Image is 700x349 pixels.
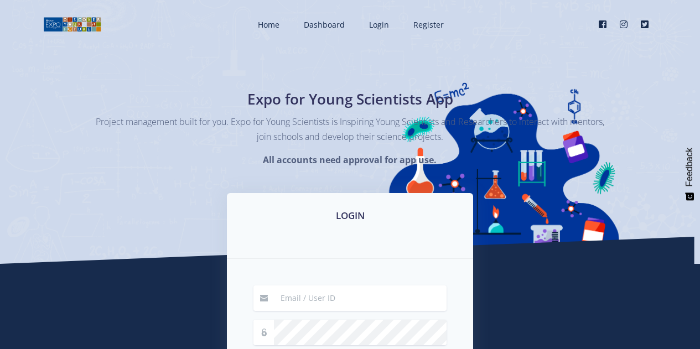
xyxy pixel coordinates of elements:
h3: LOGIN [240,209,460,223]
span: Register [413,19,444,30]
a: Login [358,10,398,39]
input: Email / User ID [274,285,447,311]
span: Login [369,19,389,30]
span: Feedback [685,148,694,186]
span: Dashboard [304,19,345,30]
button: Feedback - Show survey [679,137,700,212]
span: Home [258,19,279,30]
strong: All accounts need approval for app use. [263,154,437,166]
a: Register [402,10,453,39]
a: Dashboard [293,10,354,39]
a: Home [247,10,288,39]
img: logo01.png [43,16,101,33]
p: Project management built for you. Expo for Young Scientists is Inspiring Young Scientists and Res... [96,114,605,144]
h1: Expo for Young Scientists App [148,88,552,110]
